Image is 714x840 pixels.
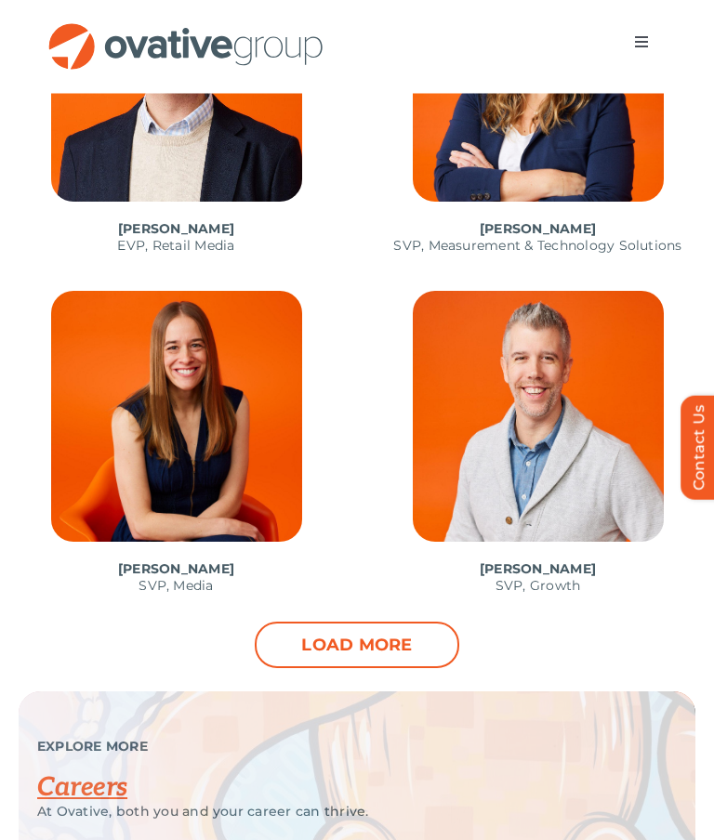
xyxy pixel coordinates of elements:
[37,804,649,820] p: At Ovative, both you and your career can thrive.
[46,21,325,39] a: OG_Full_horizontal_RGB
[37,773,127,804] a: Careers
[615,23,668,60] nav: Menu
[37,739,649,755] p: EXPLORE MORE
[255,623,459,669] a: Load more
